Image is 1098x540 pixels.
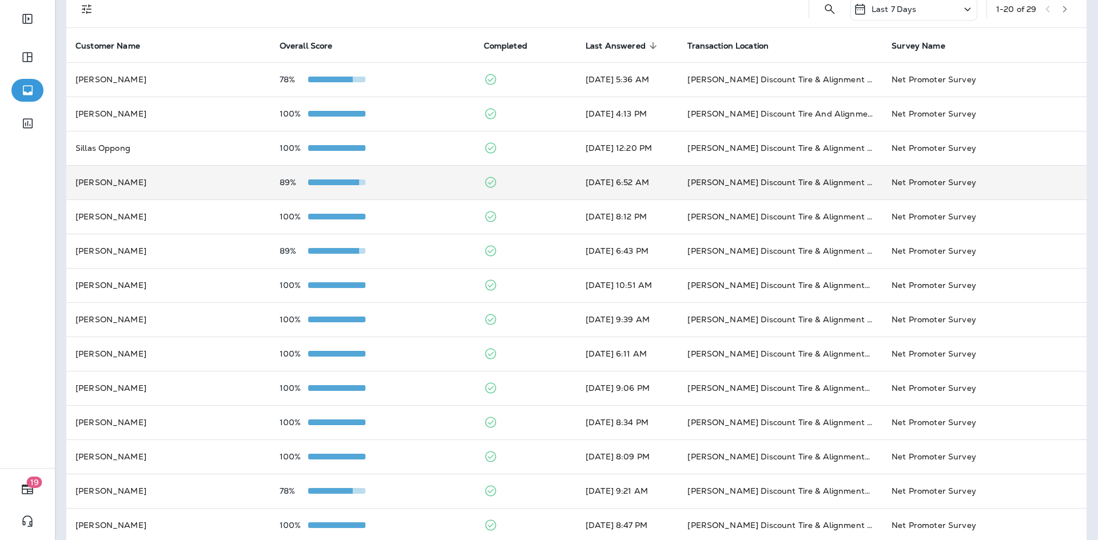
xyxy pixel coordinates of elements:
td: [DATE] 10:51 AM [576,268,678,302]
td: Net Promoter Survey [882,62,1087,97]
td: Net Promoter Survey [882,165,1087,199]
td: Net Promoter Survey [882,302,1087,337]
span: Customer Name [75,41,155,51]
span: Overall Score [280,41,333,51]
td: [DATE] 8:09 PM [576,439,678,474]
p: 100% [280,212,308,221]
button: 19 [11,478,43,501]
span: Customer Name [75,41,140,51]
td: [PERSON_NAME] Discount Tire & Alignment [PERSON_NAME] ([STREET_ADDRESS]) [678,234,882,268]
p: 100% [280,109,308,118]
td: [PERSON_NAME] [66,371,270,405]
p: 78% [280,486,308,495]
span: Last Answered [586,41,661,51]
td: Net Promoter Survey [882,439,1087,474]
p: 89% [280,178,308,187]
td: [PERSON_NAME] [66,405,270,439]
td: [PERSON_NAME] [66,97,270,131]
p: 100% [280,315,308,324]
p: 100% [280,143,308,153]
p: 100% [280,383,308,393]
td: [PERSON_NAME] Discount Tire & Alignment- [GEOGRAPHIC_DATA] ([STREET_ADDRESS]) [678,474,882,508]
td: [PERSON_NAME] [66,439,270,474]
span: Transaction Location [687,41,769,51]
p: 100% [280,521,308,530]
td: [PERSON_NAME] [66,165,270,199]
td: Sillas Oppong [66,131,270,165]
td: [PERSON_NAME] Discount Tire & Alignment [GEOGRAPHIC_DATA] ([STREET_ADDRESS]) [678,62,882,97]
td: Net Promoter Survey [882,268,1087,302]
td: [PERSON_NAME] [66,474,270,508]
td: Net Promoter Survey [882,131,1087,165]
td: [PERSON_NAME] [66,302,270,337]
p: 100% [280,349,308,358]
td: [DATE] 4:13 PM [576,97,678,131]
td: Net Promoter Survey [882,234,1087,268]
td: [PERSON_NAME] Discount Tire & Alignment- [GEOGRAPHIC_DATA] ([STREET_ADDRESS]) [678,371,882,405]
td: [DATE] 5:36 AM [576,62,678,97]
td: [PERSON_NAME] [66,62,270,97]
td: [PERSON_NAME] [66,199,270,234]
td: [PERSON_NAME] Discount Tire & Alignment [GEOGRAPHIC_DATA] ([STREET_ADDRESS]) [678,165,882,199]
td: [PERSON_NAME] Discount Tire & Alignment- [GEOGRAPHIC_DATA] ([STREET_ADDRESS]) [678,439,882,474]
span: Overall Score [280,41,348,51]
td: Net Promoter Survey [882,474,1087,508]
td: [DATE] 9:21 AM [576,474,678,508]
p: 100% [280,418,308,427]
td: [DATE] 6:11 AM [576,337,678,371]
td: Net Promoter Survey [882,199,1087,234]
td: Net Promoter Survey [882,405,1087,439]
td: [DATE] 9:06 PM [576,371,678,405]
p: 78% [280,75,308,84]
p: Last 7 Days [872,5,917,14]
td: [DATE] 8:12 PM [576,199,678,234]
td: Net Promoter Survey [882,97,1087,131]
span: Last Answered [586,41,646,51]
td: [DATE] 6:43 PM [576,234,678,268]
td: [PERSON_NAME] Discount Tire And Alignment - [GEOGRAPHIC_DATA] ([STREET_ADDRESS]) [678,97,882,131]
td: [PERSON_NAME] [66,234,270,268]
td: [PERSON_NAME] Discount Tire & Alignment- [GEOGRAPHIC_DATA] ([STREET_ADDRESS]) [678,337,882,371]
span: 19 [27,477,42,488]
td: [DATE] 8:34 PM [576,405,678,439]
td: [PERSON_NAME] Discount Tire & Alignment [GEOGRAPHIC_DATA] ([STREET_ADDRESS]) [678,199,882,234]
div: 1 - 20 of 29 [996,5,1036,14]
td: [PERSON_NAME] Discount Tire & Alignment [GEOGRAPHIC_DATA] ([STREET_ADDRESS]) [678,131,882,165]
td: [PERSON_NAME] Discount Tire & Alignment- [GEOGRAPHIC_DATA] ([STREET_ADDRESS]) [678,268,882,302]
td: [PERSON_NAME] Discount Tire & Alignment [PERSON_NAME] ([STREET_ADDRESS]) [678,302,882,337]
span: Survey Name [892,41,960,51]
span: Completed [484,41,527,51]
td: [DATE] 12:20 PM [576,131,678,165]
p: 100% [280,281,308,290]
button: Expand Sidebar [11,7,43,30]
span: Transaction Location [687,41,783,51]
td: [PERSON_NAME] [66,337,270,371]
p: 100% [280,452,308,461]
span: Completed [484,41,542,51]
td: [PERSON_NAME] [66,268,270,302]
td: Net Promoter Survey [882,371,1087,405]
td: [PERSON_NAME] Discount Tire & Alignment [GEOGRAPHIC_DATA] ([STREET_ADDRESS]) [678,405,882,439]
td: [DATE] 9:39 AM [576,302,678,337]
td: [DATE] 6:52 AM [576,165,678,199]
td: Net Promoter Survey [882,337,1087,371]
p: 89% [280,246,308,255]
span: Survey Name [892,41,945,51]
